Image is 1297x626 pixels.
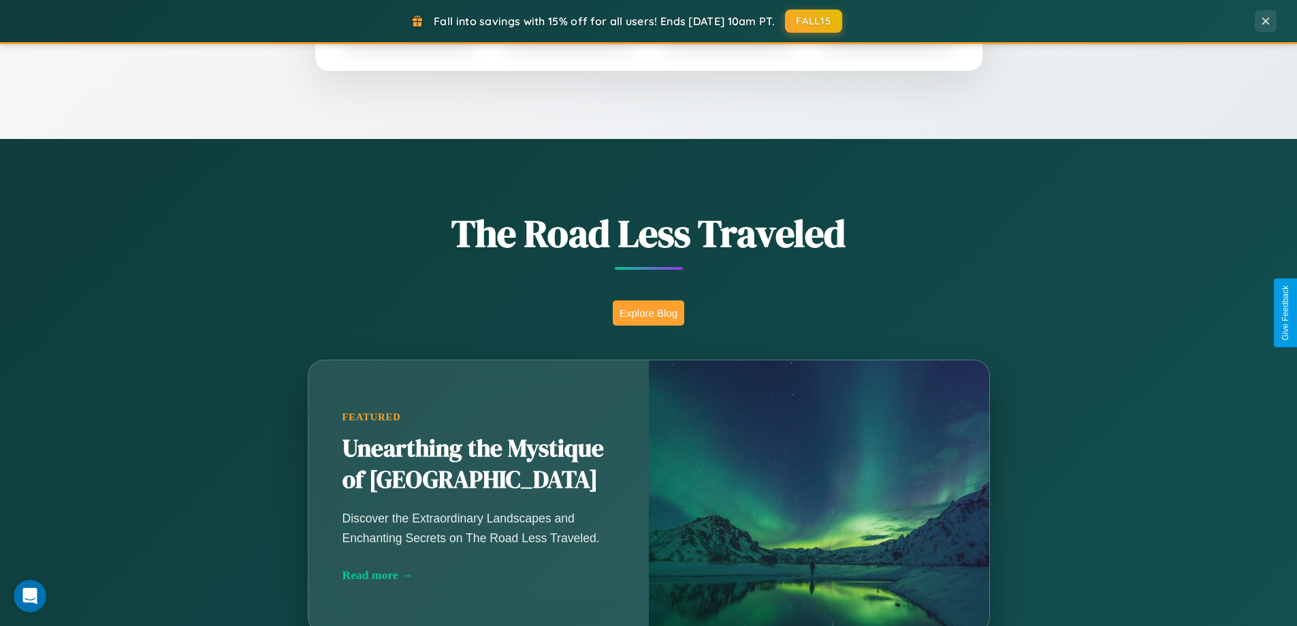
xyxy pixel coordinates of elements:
h1: The Road Less Traveled [240,207,1057,260]
iframe: Intercom live chat [14,580,46,612]
h2: Unearthing the Mystique of [GEOGRAPHIC_DATA] [342,433,615,496]
div: Read more → [342,568,615,582]
p: Discover the Extraordinary Landscapes and Enchanting Secrets on The Road Less Traveled. [342,509,615,547]
span: Fall into savings with 15% off for all users! Ends [DATE] 10am PT. [434,14,775,28]
div: Featured [342,411,615,423]
button: FALL15 [785,10,842,33]
div: Give Feedback [1281,285,1290,341]
button: Explore Blog [613,300,684,326]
